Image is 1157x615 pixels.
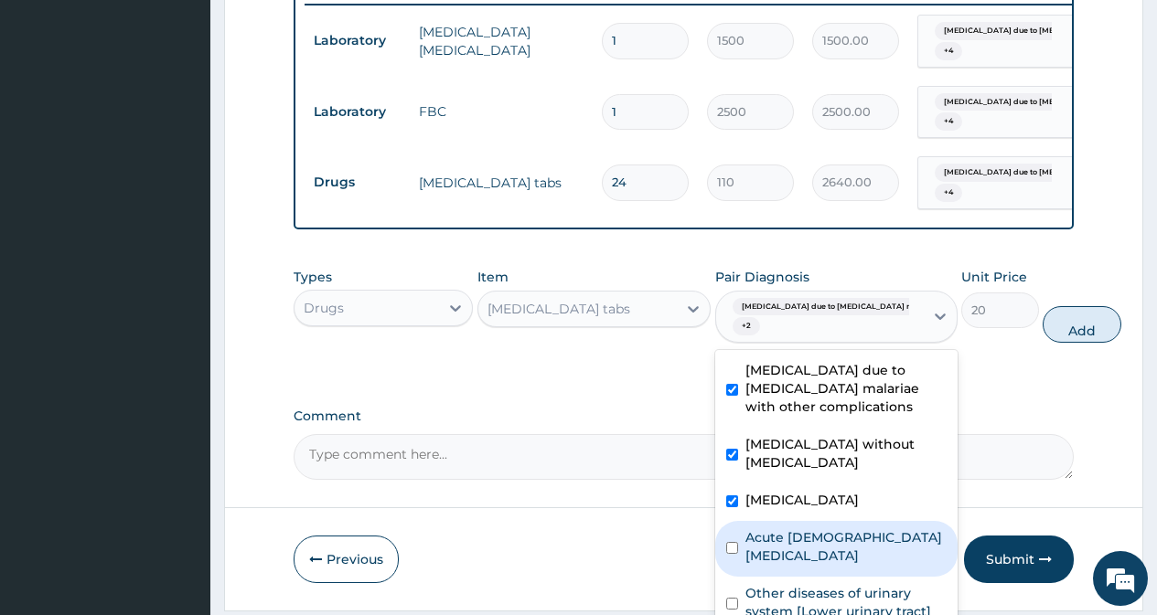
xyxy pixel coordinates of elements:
div: Chat with us now [95,102,307,126]
span: + 2 [733,317,760,335]
label: Unit Price [961,268,1027,286]
textarea: Type your message and hit 'Enter' [9,416,348,480]
img: d_794563401_company_1708531726252_794563401 [34,91,74,137]
span: We're online! [106,188,252,373]
td: Drugs [305,165,410,199]
label: Types [294,270,332,285]
td: Laboratory [305,24,410,58]
td: FBC [410,93,593,130]
label: Acute [DEMOGRAPHIC_DATA] [MEDICAL_DATA] [745,528,947,565]
td: [MEDICAL_DATA] [MEDICAL_DATA] [410,14,593,69]
span: [MEDICAL_DATA] due to [MEDICAL_DATA] mala... [935,93,1141,111]
button: Previous [294,535,399,583]
span: [MEDICAL_DATA] due to [MEDICAL_DATA] mala... [733,298,939,316]
label: [MEDICAL_DATA] due to [MEDICAL_DATA] malariae with other complications [745,361,947,416]
div: Minimize live chat window [300,9,344,53]
label: Pair Diagnosis [715,268,809,286]
div: Drugs [304,299,344,317]
span: + 4 [935,42,962,60]
button: Add [1043,306,1120,343]
label: Comment [294,408,1074,424]
div: [MEDICAL_DATA] tabs [487,300,630,318]
span: + 4 [935,184,962,202]
label: [MEDICAL_DATA] [745,491,859,509]
span: [MEDICAL_DATA] due to [MEDICAL_DATA] mala... [935,22,1141,40]
td: Laboratory [305,95,410,129]
td: [MEDICAL_DATA] tabs [410,164,593,201]
label: Item [477,268,509,286]
span: [MEDICAL_DATA] due to [MEDICAL_DATA] mala... [935,164,1141,182]
span: + 4 [935,112,962,131]
button: Submit [964,535,1074,583]
label: [MEDICAL_DATA] without [MEDICAL_DATA] [745,435,947,472]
